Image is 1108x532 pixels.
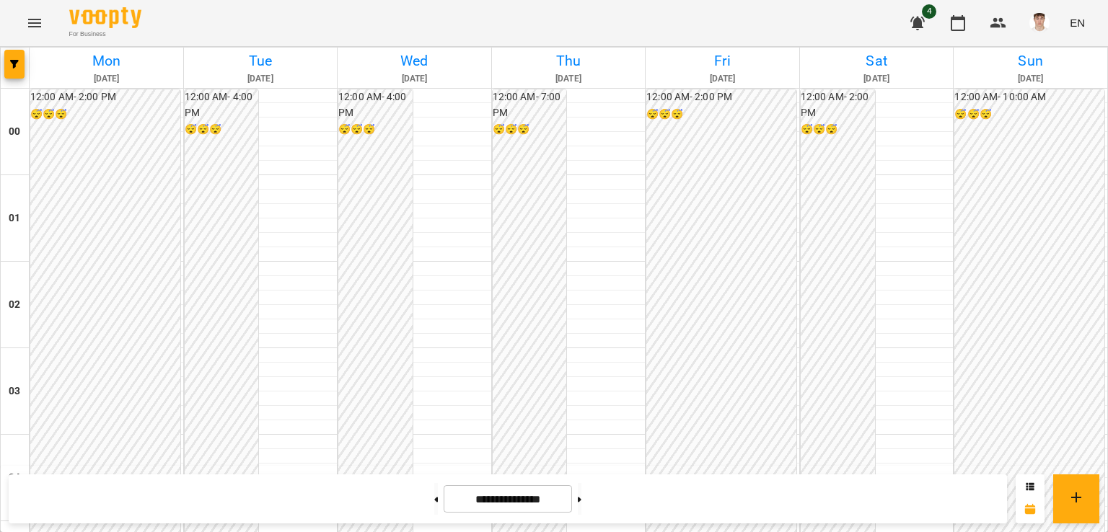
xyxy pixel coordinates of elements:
span: For Business [69,30,141,39]
h6: [DATE] [648,72,797,86]
h6: [DATE] [802,72,951,86]
span: EN [1070,15,1085,30]
h6: 02 [9,297,20,313]
h6: [DATE] [956,72,1105,86]
h6: [DATE] [494,72,643,86]
h6: 03 [9,384,20,399]
h6: 12:00 AM - 7:00 PM [493,89,567,120]
button: EN [1064,9,1091,36]
h6: Sat [802,50,951,72]
h6: 😴😴😴 [493,122,567,138]
h6: 01 [9,210,20,226]
h6: 12:00 AM - 10:00 AM [954,89,1104,105]
img: Voopty Logo [69,7,141,28]
h6: 😴😴😴 [30,107,180,123]
span: 4 [922,4,936,19]
h6: 12:00 AM - 2:00 PM [646,89,796,105]
h6: Thu [494,50,643,72]
h6: Tue [186,50,335,72]
h6: Mon [32,50,181,72]
h6: 😴😴😴 [954,107,1104,123]
img: 8fe045a9c59afd95b04cf3756caf59e6.jpg [1029,13,1050,33]
h6: Wed [340,50,489,72]
h6: 😴😴😴 [185,122,259,138]
h6: 😴😴😴 [338,122,413,138]
h6: 😴😴😴 [646,107,796,123]
h6: Fri [648,50,797,72]
h6: [DATE] [32,72,181,86]
h6: 00 [9,124,20,140]
h6: Sun [956,50,1105,72]
h6: [DATE] [186,72,335,86]
h6: 12:00 AM - 4:00 PM [185,89,259,120]
h6: 12:00 AM - 2:00 PM [801,89,875,120]
h6: 12:00 AM - 2:00 PM [30,89,180,105]
button: Menu [17,6,52,40]
h6: [DATE] [340,72,489,86]
h6: 12:00 AM - 4:00 PM [338,89,413,120]
h6: 😴😴😴 [801,122,875,138]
